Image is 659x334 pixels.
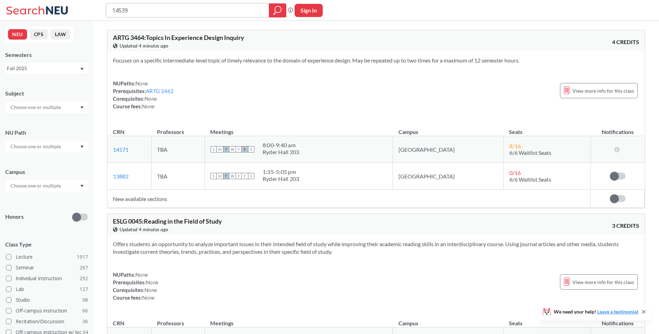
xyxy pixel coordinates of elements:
[6,317,88,326] label: Recitation/Discussion
[151,163,205,190] td: TBA
[7,142,65,151] input: Choose one or multiple
[612,38,639,46] span: 4 CREDITS
[5,63,88,74] div: Fall 2025Dropdown arrow
[82,318,88,325] span: 36
[217,173,223,179] span: M
[5,180,88,192] div: Dropdown arrow
[248,173,254,179] span: S
[5,101,88,113] div: Dropdown arrow
[263,168,299,175] div: 1:35 - 5:05 pm
[7,65,80,72] div: Fall 2025
[8,29,27,40] button: NEU
[145,287,157,293] span: None
[211,173,217,179] span: S
[554,309,638,314] span: We need your help!
[113,57,639,64] section: Focuses on a specific intermediate-level topic of timely relevance to the domain of experience de...
[223,173,229,179] span: T
[5,129,88,136] div: NU Path
[597,309,638,315] a: Leave a testimonial
[7,103,65,111] input: Choose one or multiple
[273,6,282,15] svg: magnifying glass
[242,173,248,179] span: F
[263,175,299,182] div: Ryder Hall 203
[80,145,84,148] svg: Dropdown arrow
[242,146,248,152] span: F
[393,312,504,327] th: Campus
[229,146,236,152] span: W
[217,146,223,152] span: M
[80,264,88,272] span: 297
[146,88,174,94] a: ARTG 3462
[509,169,521,176] span: 0 / 16
[393,121,504,136] th: Campus
[146,279,158,285] span: None
[229,173,236,179] span: W
[393,163,504,190] td: [GEOGRAPHIC_DATA]
[503,312,591,327] th: Seats
[5,51,88,59] div: Semesters
[269,3,286,17] div: magnifying glass
[572,86,634,95] span: View more info for this class
[5,241,88,248] span: Class Type
[120,226,168,233] span: Updated 4 minutes ago
[6,274,88,283] label: Individual Instruction
[151,312,205,327] th: Professors
[205,312,393,327] th: Meetings
[80,68,84,70] svg: Dropdown arrow
[113,173,129,179] a: 13882
[211,146,217,152] span: S
[82,307,88,315] span: 66
[142,103,155,109] span: None
[30,29,48,40] button: CPS
[113,240,639,256] section: Offers students an opportunity to analyze important issues in their intended field of study while...
[113,80,174,110] div: NUPaths: Prerequisites: Corequisites: Course fees:
[113,128,124,136] div: CRN
[113,146,129,153] a: 14571
[6,306,88,315] label: Off-campus instruction
[80,106,84,109] svg: Dropdown arrow
[223,146,229,152] span: T
[135,80,148,86] span: None
[113,271,158,301] div: NUPaths: Prerequisites: Corequisites: Course fees:
[151,121,205,136] th: Professors
[263,142,299,149] div: 8:00 - 9:40 am
[263,149,299,156] div: Ryder Hall 203
[80,275,88,282] span: 292
[572,278,634,286] span: View more info for this class
[509,149,551,156] span: 6/6 Waitlist Seats
[5,168,88,176] div: Campus
[248,146,254,152] span: S
[80,285,88,293] span: 127
[236,146,242,152] span: T
[142,294,155,301] span: None
[112,5,264,16] input: Class, professor, course number, "phrase"
[6,252,88,261] label: Lecture
[6,295,88,304] label: Studio
[145,95,157,102] span: None
[107,190,591,208] td: New available sections
[6,285,88,294] label: Lab
[113,217,222,225] span: ESLG 0045 : Reading in the Field of Study
[5,90,88,97] div: Subject
[591,121,645,136] th: Notifications
[393,136,504,163] td: [GEOGRAPHIC_DATA]
[5,141,88,152] div: Dropdown arrow
[236,173,242,179] span: T
[5,213,24,221] p: Honors
[113,34,244,41] span: ARTG 3464 : Topics In Experience Design Inquiry
[7,182,65,190] input: Choose one or multiple
[295,4,323,17] button: Sign In
[135,272,148,278] span: None
[6,263,88,272] label: Seminar
[77,253,88,261] span: 1917
[205,121,393,136] th: Meetings
[151,136,205,163] td: TBA
[509,176,551,183] span: 6/6 Waitlist Seats
[120,42,168,50] span: Updated 4 minutes ago
[503,121,591,136] th: Seats
[80,185,84,187] svg: Dropdown arrow
[509,143,521,149] span: 8 / 16
[82,296,88,304] span: 98
[612,222,639,229] span: 3 CREDITS
[113,319,124,327] div: CRN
